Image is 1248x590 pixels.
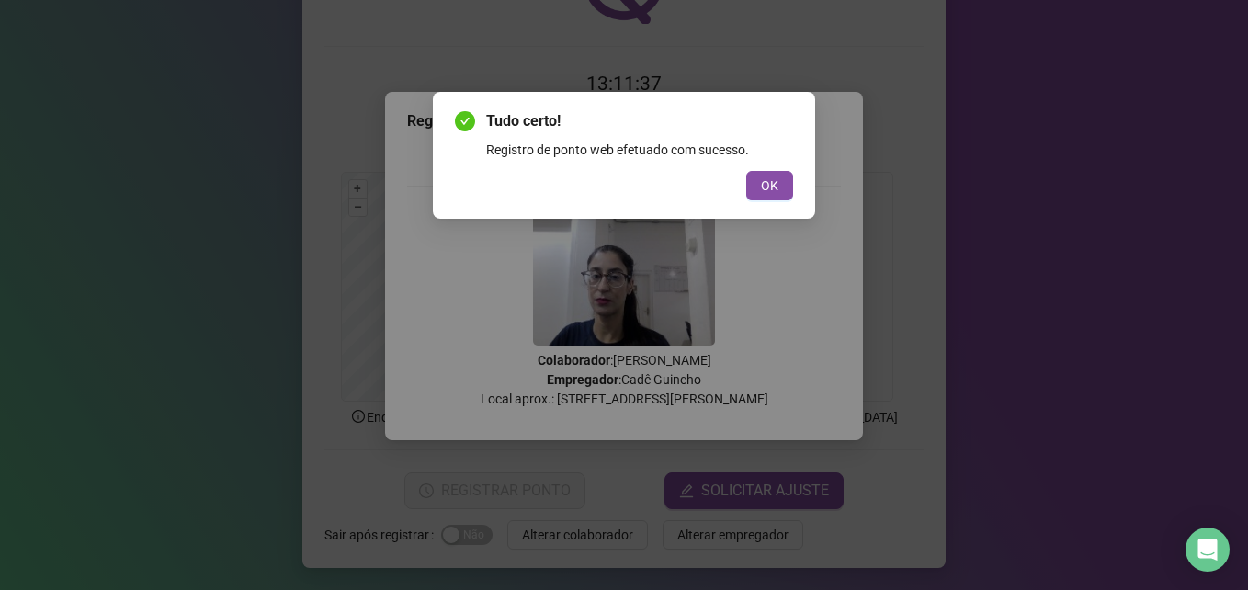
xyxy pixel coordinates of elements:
button: OK [746,171,793,200]
div: Open Intercom Messenger [1186,528,1230,572]
span: Tudo certo! [486,110,793,132]
span: check-circle [455,111,475,131]
div: Registro de ponto web efetuado com sucesso. [486,140,793,160]
span: OK [761,176,778,196]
